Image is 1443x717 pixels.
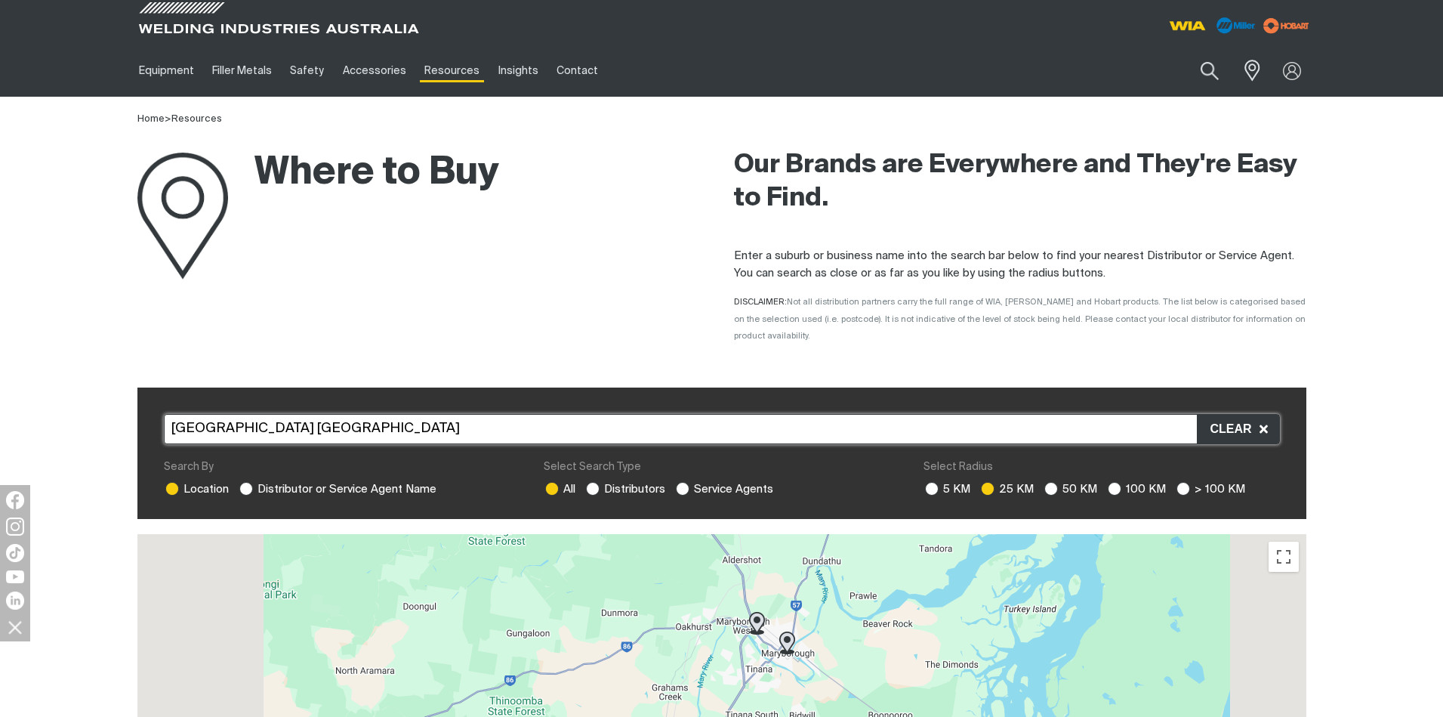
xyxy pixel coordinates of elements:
[415,45,489,97] a: Resources
[6,491,24,509] img: Facebook
[544,484,575,495] label: All
[281,45,333,97] a: Safety
[1164,53,1235,88] input: Product name or item number...
[6,518,24,536] img: Instagram
[165,114,171,124] span: >
[1259,14,1314,37] img: miller
[734,149,1306,215] h2: Our Brands are Everywhere and They're Easy to Find.
[1197,415,1278,443] button: Clear
[137,114,165,124] a: Home
[1175,484,1245,495] label: > 100 KM
[2,614,28,640] img: hide socials
[1210,419,1259,439] span: Clear
[203,45,281,97] a: Filler Metals
[1184,53,1235,88] button: Search products
[164,459,520,475] div: Search By
[1043,484,1097,495] label: 50 KM
[734,248,1306,282] p: Enter a suburb or business name into the search bar below to find your nearest Distributor or Ser...
[734,298,1306,340] span: DISCLAIMER:
[130,45,1018,97] nav: Main
[674,484,773,495] label: Service Agents
[334,45,415,97] a: Accessories
[238,484,436,495] label: Distributor or Service Agent Name
[6,592,24,610] img: LinkedIn
[1106,484,1166,495] label: 100 KM
[6,570,24,583] img: YouTube
[164,484,229,495] label: Location
[923,484,970,495] label: 5 KM
[547,45,607,97] a: Contact
[1269,542,1299,572] button: Toggle fullscreen view
[137,149,499,198] h1: Where to Buy
[584,484,665,495] label: Distributors
[164,414,1280,444] input: Search location
[171,114,222,124] a: Resources
[544,459,899,475] div: Select Search Type
[130,45,203,97] a: Equipment
[923,459,1279,475] div: Select Radius
[489,45,547,97] a: Insights
[979,484,1034,495] label: 25 KM
[6,544,24,562] img: TikTok
[734,298,1306,340] span: Not all distribution partners carry the full range of WIA, [PERSON_NAME] and Hobart products. The...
